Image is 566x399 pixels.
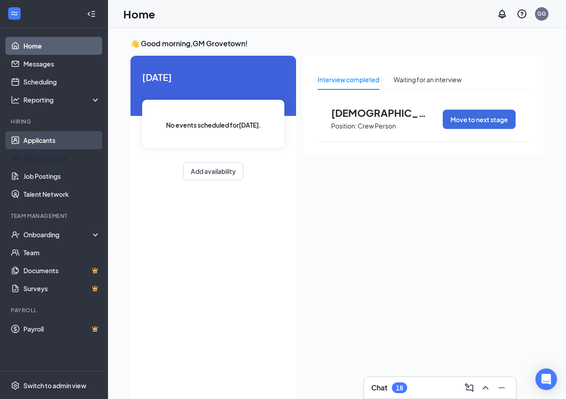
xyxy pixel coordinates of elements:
[23,149,100,167] a: Sourcing Tools
[23,381,86,390] div: Switch to admin view
[494,381,509,395] button: Minimize
[23,37,100,55] a: Home
[478,381,493,395] button: ChevronUp
[371,383,387,393] h3: Chat
[11,95,20,104] svg: Analysis
[23,167,100,185] a: Job Postings
[11,118,99,125] div: Hiring
[358,122,396,130] p: Crew Person
[23,244,100,262] a: Team
[464,382,475,393] svg: ComposeMessage
[11,230,20,239] svg: UserCheck
[497,9,508,19] svg: Notifications
[130,39,544,49] h3: 👋 Good morning, GM Grovetown !
[23,279,100,297] a: SurveysCrown
[183,162,243,180] button: Add availability
[535,368,557,390] div: Open Intercom Messenger
[480,382,491,393] svg: ChevronUp
[331,107,430,119] span: [DEMOGRAPHIC_DATA][PERSON_NAME]
[23,262,100,279] a: DocumentsCrown
[87,9,96,18] svg: Collapse
[23,320,100,338] a: PayrollCrown
[318,75,379,84] div: Interview completed
[331,122,357,130] p: Position:
[10,9,19,18] svg: WorkstreamLogo
[11,306,99,314] div: Payroll
[496,382,507,393] svg: Minimize
[537,10,546,18] div: GG
[166,120,261,130] span: No events scheduled for [DATE] .
[142,70,284,84] span: [DATE]
[23,55,100,73] a: Messages
[394,75,462,84] div: Waiting for an interview
[517,9,527,19] svg: QuestionInfo
[443,110,516,129] button: Move to next stage
[23,73,100,91] a: Scheduling
[23,95,101,104] div: Reporting
[23,185,100,203] a: Talent Network
[11,212,99,220] div: Team Management
[462,381,476,395] button: ComposeMessage
[23,131,100,149] a: Applicants
[396,384,403,392] div: 18
[23,230,93,239] div: Onboarding
[123,6,155,22] h1: Home
[11,381,20,390] svg: Settings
